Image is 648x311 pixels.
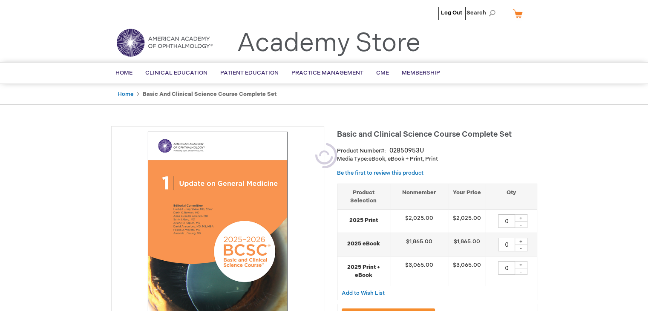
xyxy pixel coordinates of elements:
input: Qty [498,261,515,275]
div: + [515,214,527,222]
th: Qty [485,184,537,209]
th: Product Selection [337,184,390,209]
div: 02850953U [389,147,424,155]
div: + [515,238,527,245]
div: - [515,245,527,251]
div: - [515,268,527,275]
th: Nonmember [390,184,448,209]
td: $3,065.00 [448,256,485,286]
a: Be the first to review this product [337,170,423,176]
strong: 2025 Print + eBook [342,263,386,279]
strong: Product Number [337,147,386,154]
strong: Basic and Clinical Science Course Complete Set [143,91,276,98]
div: - [515,221,527,228]
a: Home [118,91,133,98]
td: $1,865.00 [448,233,485,256]
td: $3,065.00 [390,256,448,286]
span: CME [376,69,389,76]
span: Basic and Clinical Science Course Complete Set [337,130,512,139]
a: Add to Wish List [342,289,385,297]
strong: Media Type: [337,155,369,162]
td: $2,025.00 [448,210,485,233]
span: Patient Education [220,69,279,76]
span: Clinical Education [145,69,207,76]
th: Your Price [448,184,485,209]
span: Home [115,69,132,76]
a: Log Out [441,9,462,16]
p: eBook, eBook + Print, Print [337,155,537,163]
span: Search [467,4,499,21]
span: Membership [402,69,440,76]
strong: 2025 Print [342,216,386,225]
div: + [515,261,527,268]
td: $1,865.00 [390,233,448,256]
input: Qty [498,214,515,228]
input: Qty [498,238,515,251]
a: Academy Store [237,28,420,59]
td: $2,025.00 [390,210,448,233]
span: Practice Management [291,69,363,76]
strong: 2025 eBook [342,240,386,248]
